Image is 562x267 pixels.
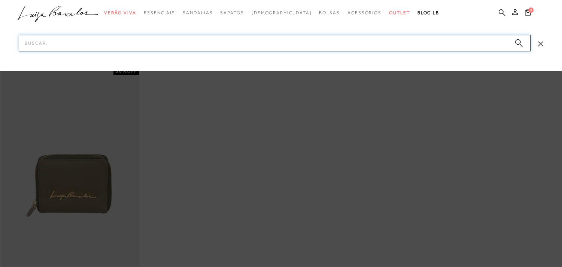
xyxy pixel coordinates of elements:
a: categoryNavScreenReaderText [319,6,340,20]
a: categoryNavScreenReaderText [104,6,136,20]
span: Sandálias [183,10,213,15]
input: Buscar. [19,35,531,51]
span: [DEMOGRAPHIC_DATA] [252,10,312,15]
span: Acessórios [347,10,382,15]
span: Outlet [389,10,410,15]
span: Sapatos [220,10,244,15]
a: BLOG LB [417,6,439,20]
a: categoryNavScreenReaderText [144,6,175,20]
button: 0 [523,8,533,18]
span: Bolsas [319,10,340,15]
span: Essenciais [144,10,175,15]
a: noSubCategoriesText [252,6,312,20]
span: Verão Viva [104,10,136,15]
a: categoryNavScreenReaderText [183,6,213,20]
a: categoryNavScreenReaderText [220,6,244,20]
span: BLOG LB [417,10,439,15]
span: 0 [528,7,534,13]
a: categoryNavScreenReaderText [347,6,382,20]
a: categoryNavScreenReaderText [389,6,410,20]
